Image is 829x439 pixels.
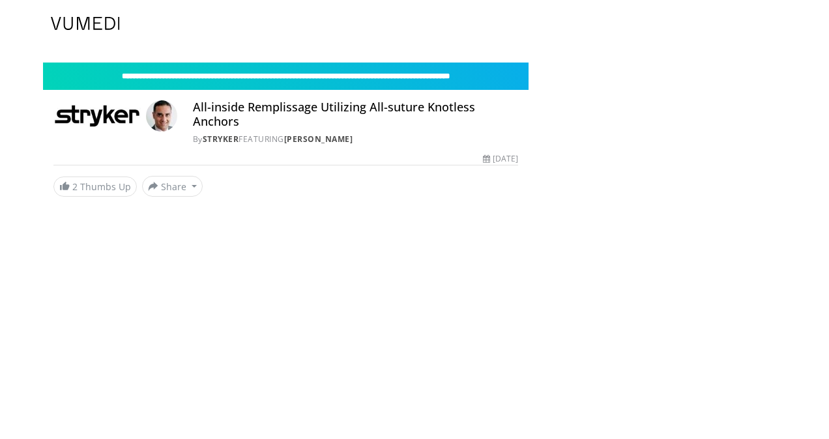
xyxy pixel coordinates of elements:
div: By FEATURING [193,134,518,145]
a: 2 Thumbs Up [53,177,137,197]
img: VuMedi Logo [51,17,120,30]
span: 2 [72,180,78,193]
h4: All-inside Remplissage Utilizing All-suture Knotless Anchors [193,100,518,128]
img: Avatar [146,100,177,132]
img: Stryker [53,100,141,132]
button: Share [142,176,203,197]
a: Stryker [203,134,239,145]
a: [PERSON_NAME] [284,134,353,145]
div: [DATE] [483,153,518,165]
